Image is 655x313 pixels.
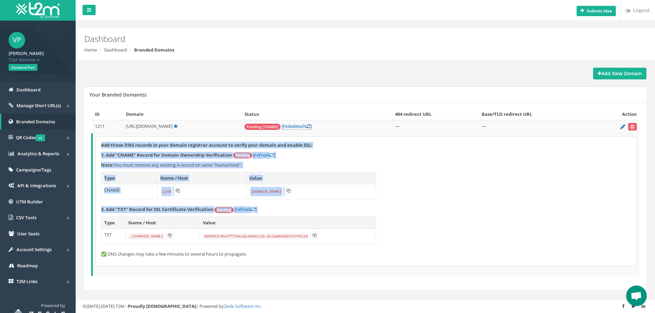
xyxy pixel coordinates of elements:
span: Manage Short URL(s) [17,102,61,109]
span: API & Integrations [17,182,56,189]
p: ✅ DNS changes may take a few minutes to several hours to propagate. [101,251,631,257]
span: VP [9,32,25,48]
span: Roadmap [17,262,38,269]
span: Dashboard [17,87,41,93]
th: 404 redirect URL [392,108,479,120]
span: [URL][DOMAIN_NAME] [126,123,173,129]
code: [DOMAIN_NAME] [249,189,283,195]
strong: Branded Domains [134,47,174,53]
span: Powered by [41,302,65,309]
b: Submit idea [587,8,612,14]
strong: [PERSON_NAME] [9,50,44,56]
span: Analytics & Reports [18,150,59,157]
td: CNAME [101,184,157,199]
code: link [160,189,173,195]
a: [refresh] [234,206,256,213]
span: QR Codes [16,134,45,141]
span: Pending [CNAME] [244,124,281,130]
span: UTM Builder [16,199,43,205]
th: Type [101,172,157,184]
strong: Proudly [DEMOGRAPHIC_DATA] [128,303,196,309]
th: Type [101,216,125,229]
span: Account Settings [17,246,52,253]
span: Branded Domains [16,119,55,125]
span: v2 [36,134,45,141]
span: CSV Tools [16,214,36,221]
a: Dashboard [104,47,127,53]
th: ID [92,108,123,120]
p: You must remove any existing A record on same "Name/Host". [101,162,631,168]
a: [hidedetails] [282,123,312,130]
h2: Dashboard [84,34,551,43]
strong: Add New Domain [598,70,642,77]
a: Open chat [626,286,647,306]
a: Add New Domain [593,68,646,79]
th: Domain [123,108,242,120]
a: Home [84,47,97,53]
th: Name / Host [157,172,246,184]
span: Campaigns/Tags [16,167,51,173]
th: Status [242,108,392,120]
div: ©[DATE]-[DATE] T2M – | Powered by [83,303,648,310]
code: GXHhE3rNucff25ezqLOaMcLXq-GsiwwN3qGYVoYh2iA [203,233,309,239]
th: Name / Host [125,216,200,229]
td: — [479,120,594,134]
code: _[DOMAIN_NAME] [128,233,165,239]
th: Value [200,216,376,229]
a: Default [174,123,178,129]
strong: Add these DNS records in your domain registrar account to verify your domain and enable SSL: [101,142,312,148]
th: Action [594,108,640,120]
strong: 1. Add "CNAME" Record for Domain Ownership Verification [101,152,232,158]
td: TXT [101,229,125,244]
button: Submit idea [577,6,616,16]
strong: 2. Add "TXT" Record for SSL Certificate Verification [101,206,214,212]
b: Note: [101,162,114,168]
span: T2M Member [9,57,67,63]
span: User Seats [17,231,40,237]
th: Base/TLD redirect URL [479,108,594,120]
span: Pending [233,152,252,158]
img: T2M [16,2,59,18]
td: 1211 [92,120,123,134]
span: Pending [215,207,233,213]
a: [PERSON_NAME] T2M Member [9,48,67,63]
span: T2M Links [17,278,37,284]
span: Standard Plan [9,64,37,71]
a: Zesle Software Inc. [224,303,262,309]
span: hide [283,123,292,129]
td: — [392,120,479,134]
th: Value [246,172,376,184]
h5: Your Branded Domain(s) [89,92,146,97]
a: [refresh] [253,152,275,158]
